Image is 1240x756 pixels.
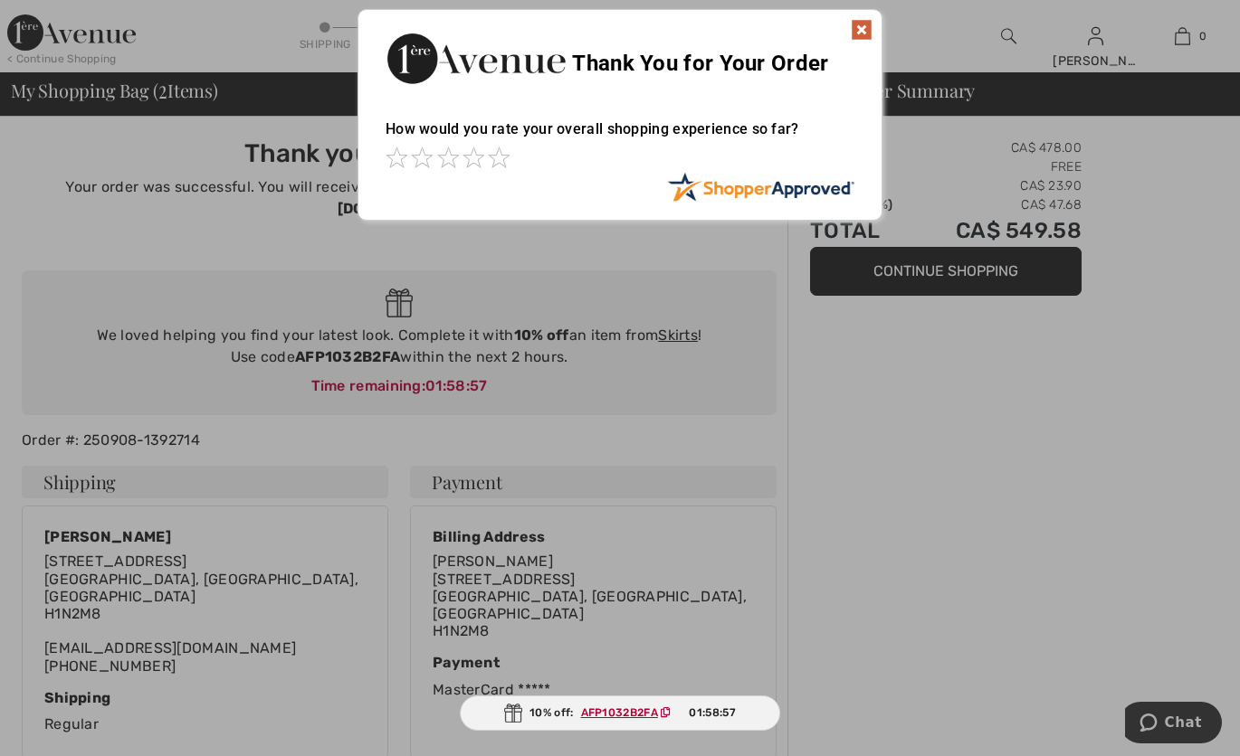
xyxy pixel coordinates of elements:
img: Gift.svg [504,704,522,723]
span: 01:58:57 [689,704,735,721]
div: 10% off: [460,695,780,731]
img: x [851,19,873,41]
img: Thank You for Your Order [386,28,567,89]
ins: AFP1032B2FA [581,706,658,719]
span: Chat [40,13,77,29]
div: How would you rate your overall shopping experience so far? [386,102,854,172]
span: Thank You for Your Order [572,51,828,76]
